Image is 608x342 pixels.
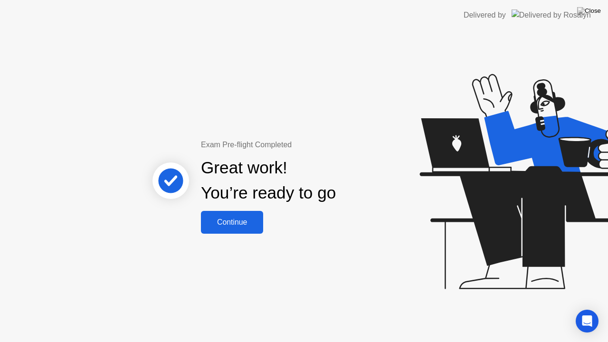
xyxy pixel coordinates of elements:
div: Delivered by [464,9,506,21]
img: Delivered by Rosalyn [512,9,591,20]
div: Great work! You’re ready to go [201,155,336,206]
div: Open Intercom Messenger [576,310,598,332]
img: Close [577,7,601,15]
div: Exam Pre-flight Completed [201,139,397,151]
button: Continue [201,211,263,234]
div: Continue [204,218,260,227]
